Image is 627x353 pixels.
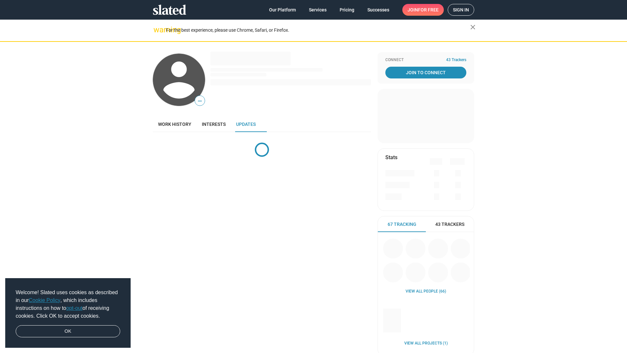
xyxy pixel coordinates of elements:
[236,122,256,127] span: Updates
[404,341,448,346] a: View all Projects (1)
[418,4,439,16] span: for free
[16,289,120,320] span: Welcome! Slated uses cookies as described in our , which includes instructions on how to of recei...
[304,4,332,16] a: Services
[5,278,131,348] div: cookieconsent
[385,67,466,78] a: Join To Connect
[362,4,394,16] a: Successes
[402,4,444,16] a: Joinfor free
[385,154,397,161] mat-card-title: Stats
[388,221,416,227] span: 67 Tracking
[340,4,354,16] span: Pricing
[453,4,469,15] span: Sign in
[269,4,296,16] span: Our Platform
[264,4,301,16] a: Our Platform
[435,221,464,227] span: 43 Trackers
[309,4,327,16] span: Services
[385,58,466,63] div: Connect
[231,116,261,132] a: Updates
[66,305,83,311] a: opt-out
[448,4,474,16] a: Sign in
[195,97,205,105] span: —
[166,26,470,35] div: For the best experience, please use Chrome, Safari, or Firefox.
[197,116,231,132] a: Interests
[29,297,60,303] a: Cookie Policy
[334,4,360,16] a: Pricing
[153,116,197,132] a: Work history
[469,23,477,31] mat-icon: close
[153,26,161,34] mat-icon: warning
[387,67,465,78] span: Join To Connect
[408,4,439,16] span: Join
[367,4,389,16] span: Successes
[158,122,191,127] span: Work history
[446,58,466,63] span: 43 Trackers
[406,289,446,294] a: View all People (66)
[16,325,120,338] a: dismiss cookie message
[202,122,226,127] span: Interests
